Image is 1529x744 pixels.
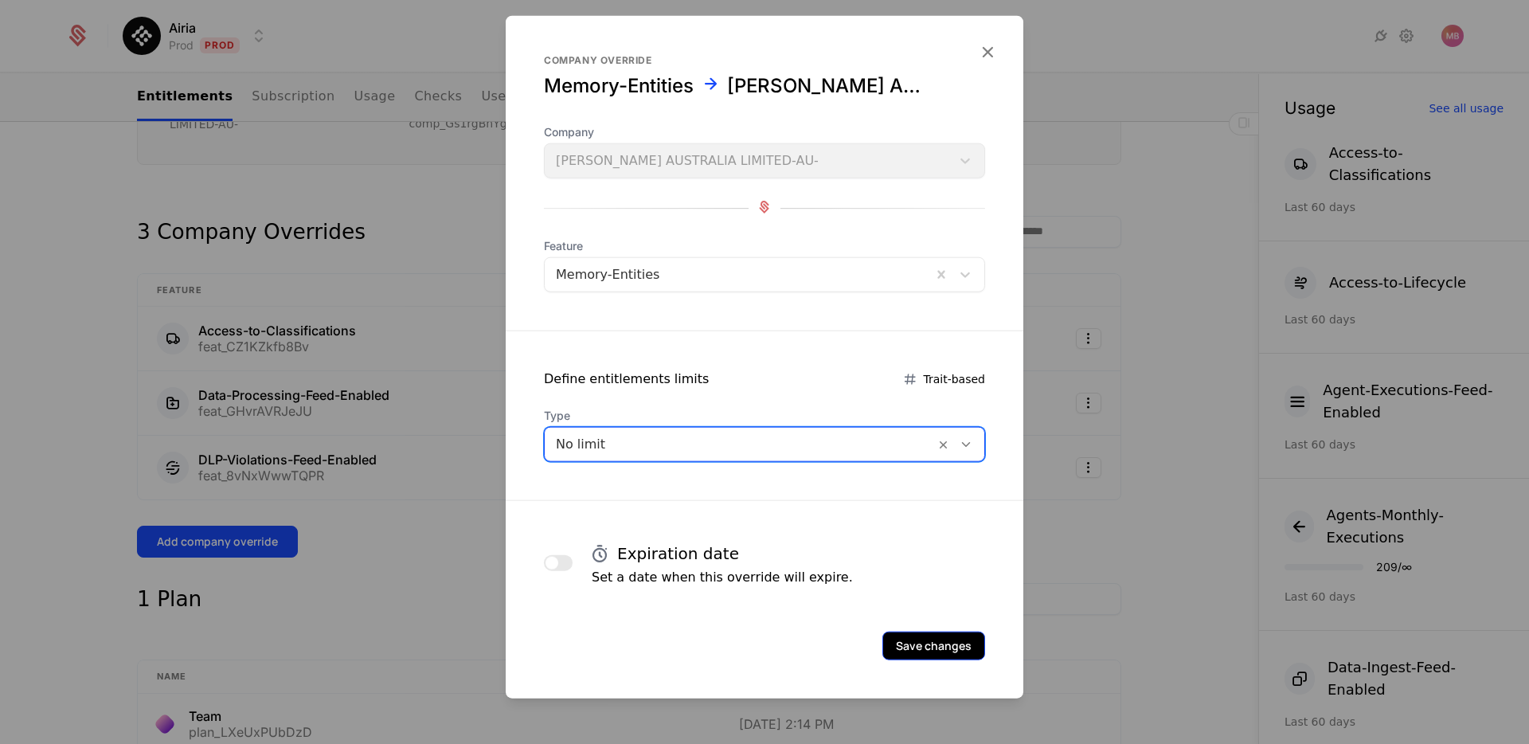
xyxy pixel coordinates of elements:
div: Company override [544,54,985,67]
span: Company [544,124,985,140]
div: REECE AUSTRALIA LIMITED-AU- [727,73,933,99]
span: Type [544,408,985,424]
div: Define entitlements limits [544,370,709,389]
h4: Expiration date [617,542,739,565]
span: Trait-based [923,371,985,387]
span: Feature [544,238,985,254]
p: Set a date when this override will expire. [592,568,853,587]
button: Save changes [882,632,985,660]
div: Memory-Entities [544,73,694,99]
